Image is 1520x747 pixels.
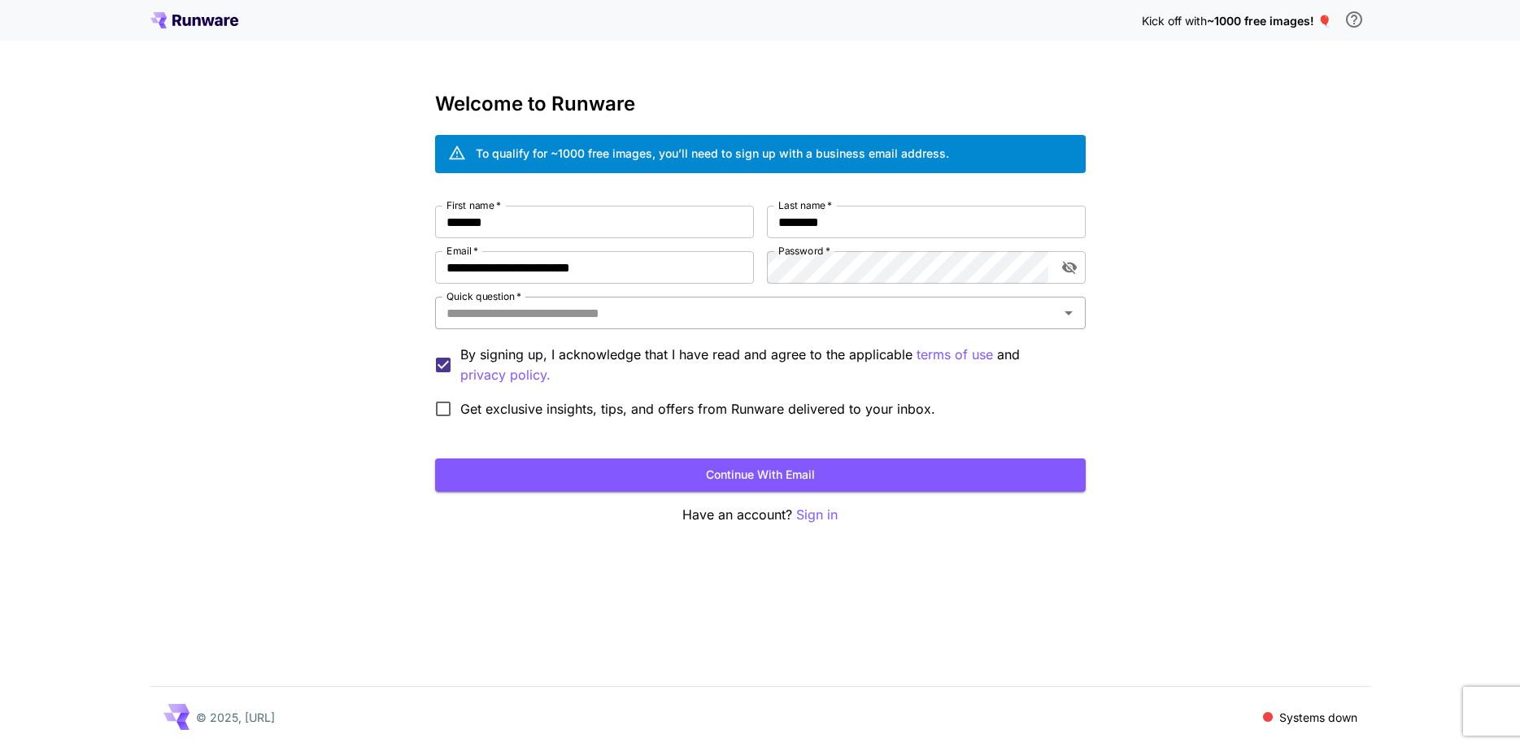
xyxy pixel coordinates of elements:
[1338,3,1370,36] button: In order to qualify for free credit, you need to sign up with a business email address and click ...
[778,198,832,212] label: Last name
[917,345,993,365] button: By signing up, I acknowledge that I have read and agree to the applicable and privacy policy.
[460,365,551,385] button: By signing up, I acknowledge that I have read and agree to the applicable terms of use and
[917,345,993,365] p: terms of use
[778,244,830,258] label: Password
[196,709,275,726] p: © 2025, [URL]
[476,145,949,162] div: To qualify for ~1000 free images, you’ll need to sign up with a business email address.
[1207,14,1331,28] span: ~1000 free images! 🎈
[460,365,551,385] p: privacy policy.
[460,399,935,419] span: Get exclusive insights, tips, and offers from Runware delivered to your inbox.
[1057,302,1080,324] button: Open
[460,345,1073,385] p: By signing up, I acknowledge that I have read and agree to the applicable and
[435,505,1086,525] p: Have an account?
[446,289,521,303] label: Quick question
[446,198,501,212] label: First name
[796,505,838,525] button: Sign in
[435,93,1086,115] h3: Welcome to Runware
[435,458,1086,492] button: Continue with email
[1279,709,1357,726] p: Systems down
[1055,253,1084,282] button: toggle password visibility
[1142,14,1207,28] span: Kick off with
[446,244,478,258] label: Email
